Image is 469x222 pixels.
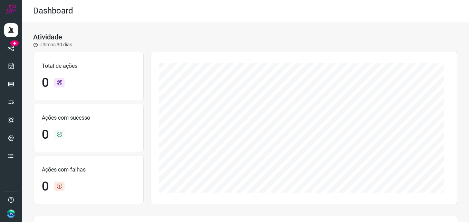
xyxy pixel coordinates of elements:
[7,210,15,218] img: d1faacb7788636816442e007acca7356.jpg
[42,127,49,142] h1: 0
[33,33,62,41] h3: Atividade
[33,41,72,48] p: Últimos 30 dias
[42,114,135,122] p: Ações com sucesso
[6,4,16,15] img: Logo
[42,62,135,70] p: Total de ações
[42,179,49,194] h1: 0
[33,6,73,16] h2: Dashboard
[42,75,49,90] h1: 0
[42,166,135,174] p: Ações com falhas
